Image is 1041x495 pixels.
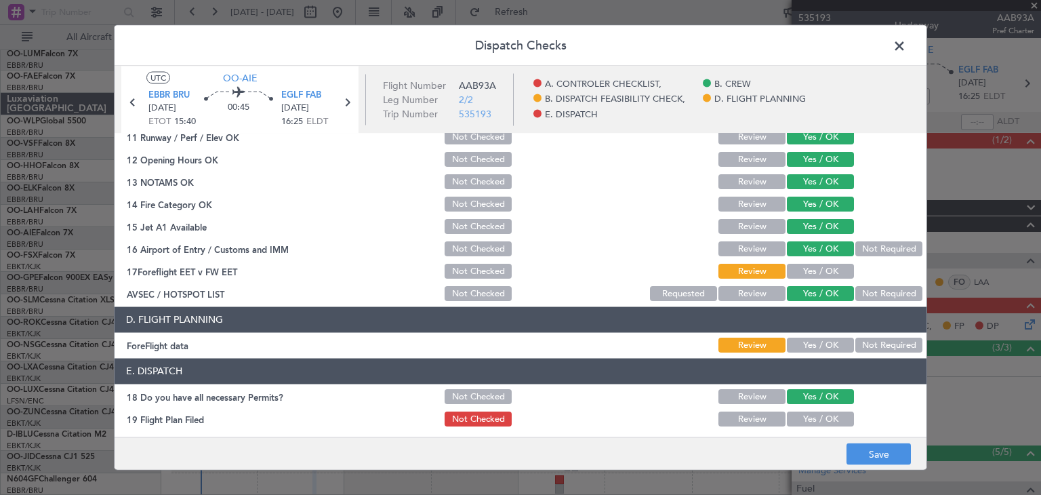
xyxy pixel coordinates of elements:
button: Yes / OK [787,175,854,190]
button: Yes / OK [787,197,854,212]
button: Yes / OK [787,153,854,167]
button: Yes / OK [787,287,854,302]
button: Yes / OK [787,242,854,257]
button: Not Required [855,287,922,302]
button: Not Required [855,242,922,257]
button: Yes / OK [787,130,854,145]
button: Save [846,443,911,465]
button: Yes / OK [787,390,854,405]
button: Yes / OK [787,220,854,235]
button: Yes / OK [787,412,854,427]
button: Not Required [855,338,922,353]
button: Yes / OK [787,338,854,353]
span: D. FLIGHT PLANNING [714,93,806,106]
header: Dispatch Checks [115,26,926,66]
button: Yes / OK [787,264,854,279]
